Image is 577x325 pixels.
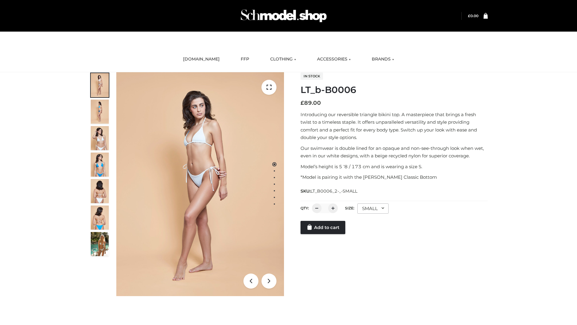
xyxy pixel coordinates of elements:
img: ArielClassicBikiniTop_CloudNine_AzureSky_OW114ECO_3-scaled.jpg [91,126,109,150]
bdi: 0.00 [468,14,478,18]
img: Arieltop_CloudNine_AzureSky2.jpg [91,232,109,256]
p: *Model is pairing it with the [PERSON_NAME] Classic Bottom [301,173,488,181]
img: ArielClassicBikiniTop_CloudNine_AzureSky_OW114ECO_1-scaled.jpg [91,73,109,97]
p: Our swimwear is double lined for an opaque and non-see-through look when wet, even in our white d... [301,144,488,160]
a: FFP [236,53,254,66]
div: SMALL [357,203,389,214]
p: Model’s height is 5 ‘8 / 173 cm and is wearing a size S. [301,163,488,171]
img: Schmodel Admin 964 [239,4,329,28]
bdi: 89.00 [301,100,321,106]
a: CLOTHING [266,53,301,66]
p: Introducing our reversible triangle bikini top. A masterpiece that brings a fresh twist to a time... [301,111,488,141]
img: ArielClassicBikiniTop_CloudNine_AzureSky_OW114ECO_8-scaled.jpg [91,206,109,230]
label: QTY: [301,206,309,210]
span: SKU: [301,187,358,195]
a: [DOMAIN_NAME] [179,53,224,66]
a: Add to cart [301,221,345,234]
span: LT_B0006_2-_-SMALL [310,188,357,194]
a: £0.00 [468,14,478,18]
span: In stock [301,73,323,80]
img: ArielClassicBikiniTop_CloudNine_AzureSky_OW114ECO_1 [116,72,284,296]
a: ACCESSORIES [313,53,355,66]
label: Size: [345,206,354,210]
img: ArielClassicBikiniTop_CloudNine_AzureSky_OW114ECO_4-scaled.jpg [91,153,109,177]
a: BRANDS [367,53,398,66]
img: ArielClassicBikiniTop_CloudNine_AzureSky_OW114ECO_2-scaled.jpg [91,100,109,124]
img: ArielClassicBikiniTop_CloudNine_AzureSky_OW114ECO_7-scaled.jpg [91,179,109,203]
span: £ [301,100,304,106]
span: £ [468,14,470,18]
h1: LT_b-B0006 [301,85,488,95]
